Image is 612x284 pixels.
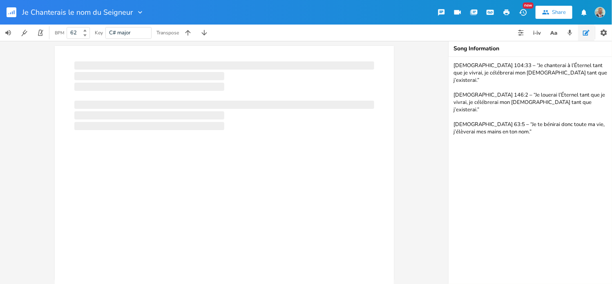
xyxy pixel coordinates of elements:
div: BPM [55,31,64,35]
textarea: [DEMOGRAPHIC_DATA] 104:33 – “Je chanterai à l’Éternel tant que je vivrai, je célébrerai mon [DEMO... [449,57,612,284]
button: Share [536,6,572,19]
div: Song Information [453,46,607,52]
button: New [515,5,531,20]
div: Share [552,9,566,16]
span: C# major [109,29,131,36]
div: Transpose [156,30,179,35]
div: New [523,2,534,9]
div: Key [95,30,103,35]
span: Je Chanterais le nom du Seigneur [22,9,133,16]
img: NODJIBEYE CHERUBIN [595,7,605,18]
